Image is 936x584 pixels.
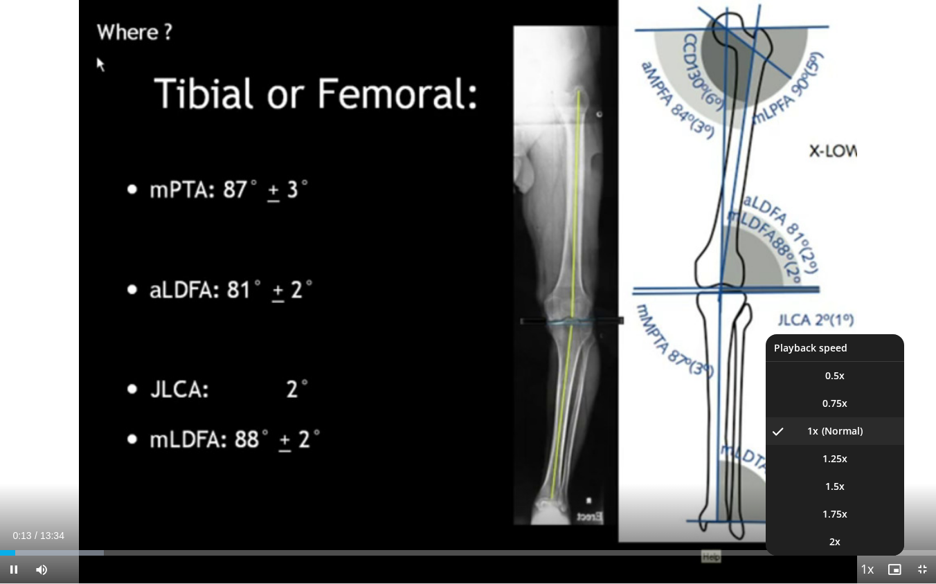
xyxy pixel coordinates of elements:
[40,530,64,541] span: 13:34
[825,369,845,383] span: 0.5x
[853,556,881,583] button: Playback Rate
[35,530,37,541] span: /
[807,424,818,438] span: 1x
[825,480,845,493] span: 1.5x
[822,396,847,410] span: 0.75x
[829,535,840,549] span: 2x
[881,556,908,583] button: Enable picture-in-picture mode
[822,452,847,466] span: 1.25x
[12,530,31,541] span: 0:13
[908,556,936,583] button: Exit Fullscreen
[28,556,55,583] button: Mute
[822,507,847,521] span: 1.75x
